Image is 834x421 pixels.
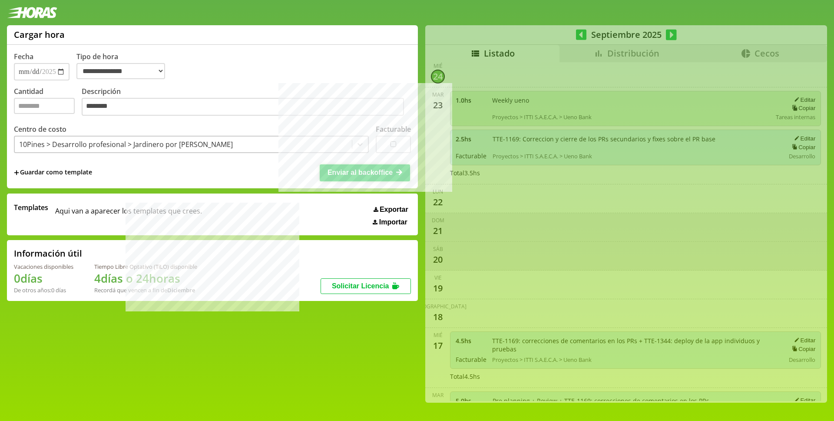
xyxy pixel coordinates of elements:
div: 10Pines > Desarrollo profesional > Jardinero por [PERSON_NAME] [19,140,233,149]
span: Solicitar Licencia [332,282,389,290]
label: Tipo de hora [76,52,172,80]
h1: Cargar hora [14,29,65,40]
span: Importar [379,218,407,226]
div: Recordá que vencen a fin de [94,286,197,294]
span: Aqui van a aparecer los templates que crees. [55,203,202,226]
label: Centro de costo [14,124,66,134]
b: Diciembre [167,286,195,294]
label: Fecha [14,52,33,61]
button: Exportar [371,205,411,214]
span: Templates [14,203,48,212]
img: logotipo [7,7,57,18]
div: Tiempo Libre Optativo (TiLO) disponible [94,263,197,271]
select: Tipo de hora [76,63,165,79]
button: Enviar al backoffice [320,164,410,181]
button: Solicitar Licencia [321,278,411,294]
label: Facturable [376,124,411,134]
textarea: Descripción [82,98,404,116]
span: Exportar [380,206,408,214]
div: De otros años: 0 días [14,286,73,294]
h1: 4 días o 24 horas [94,271,197,286]
span: Enviar al backoffice [328,169,393,176]
span: +Guardar como template [14,168,92,177]
input: Cantidad [14,98,75,114]
label: Descripción [82,87,411,118]
label: Cantidad [14,87,82,118]
h2: Información útil [14,247,82,259]
h1: 0 días [14,271,73,286]
div: Vacaciones disponibles [14,263,73,271]
span: + [14,168,19,177]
